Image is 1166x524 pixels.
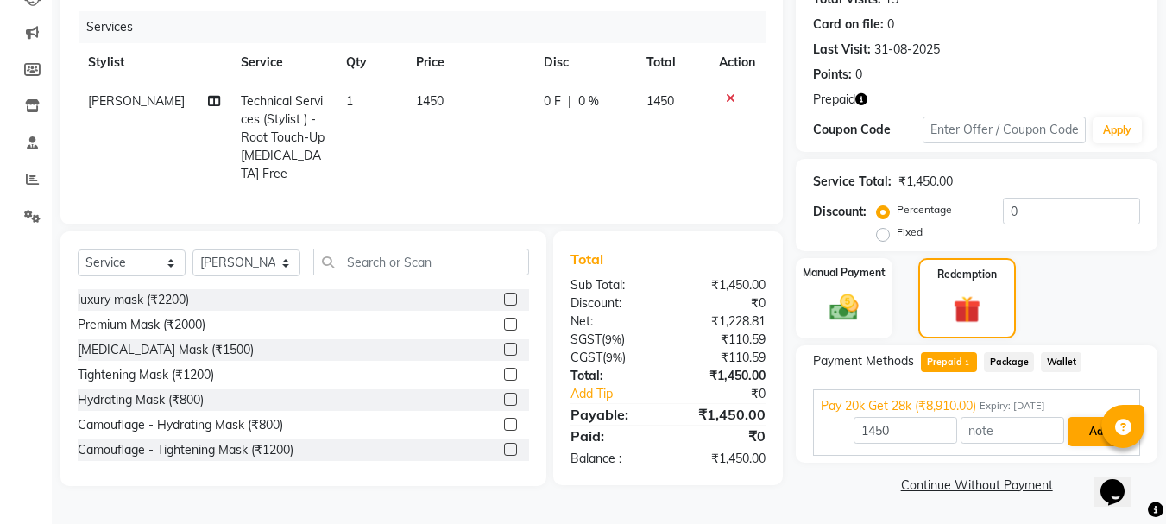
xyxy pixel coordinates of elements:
div: ₹0 [668,426,778,446]
label: Redemption [937,267,997,282]
span: Total [570,250,610,268]
div: Coupon Code [813,121,922,139]
th: Action [709,43,766,82]
div: Payable: [558,404,668,425]
a: Add Tip [558,385,686,403]
img: _gift.svg [945,293,989,326]
span: Payment Methods [813,352,914,370]
div: ₹1,450.00 [668,450,778,468]
div: luxury mask (₹2200) [78,291,189,309]
th: Stylist [78,43,230,82]
label: Fixed [897,224,923,240]
span: 9% [606,350,622,364]
button: Apply [1093,117,1142,143]
th: Qty [336,43,406,82]
div: Balance : [558,450,668,468]
span: 0 F [544,92,561,110]
th: Price [406,43,533,82]
span: 1450 [646,93,674,109]
div: ₹1,450.00 [898,173,953,191]
label: Manual Payment [803,265,886,281]
div: ₹1,228.81 [668,313,778,331]
div: Premium Mask (₹2000) [78,316,205,334]
div: ₹0 [687,385,779,403]
div: ₹1,450.00 [668,404,778,425]
span: 9% [605,332,621,346]
input: note [961,417,1064,444]
div: Last Visit: [813,41,871,59]
div: ₹110.59 [668,331,778,349]
span: 0 % [578,92,599,110]
div: Points: [813,66,852,84]
div: Camouflage - Hydrating Mask (₹800) [78,416,283,434]
div: ₹0 [668,294,778,313]
div: 0 [855,66,862,84]
span: 1450 [416,93,444,109]
input: Search or Scan [313,249,529,275]
span: Technical Services (Stylist ) - Root Touch-Up [MEDICAL_DATA] Free [241,93,325,181]
div: Paid: [558,426,668,446]
span: Package [984,352,1034,372]
div: Discount: [558,294,668,313]
span: 1 [346,93,353,109]
div: 31-08-2025 [874,41,940,59]
span: Prepaid [921,352,977,372]
span: CGST [570,350,602,365]
div: ₹1,450.00 [668,367,778,385]
img: _cash.svg [821,291,867,324]
div: Services [79,11,778,43]
span: Wallet [1041,352,1081,372]
div: 0 [887,16,894,34]
div: Net: [558,313,668,331]
div: ( ) [558,331,668,349]
span: [PERSON_NAME] [88,93,185,109]
div: [MEDICAL_DATA] Mask (₹1500) [78,341,254,359]
input: Enter Offer / Coupon Code [923,117,1086,143]
div: Discount: [813,203,867,221]
div: ₹1,450.00 [668,276,778,294]
div: Card on file: [813,16,884,34]
span: Pay 20k Get 28k (₹8,910.00) [821,397,976,415]
a: Continue Without Payment [799,477,1154,495]
div: Sub Total: [558,276,668,294]
div: Service Total: [813,173,892,191]
span: Expiry: [DATE] [980,399,1045,414]
th: Disc [533,43,636,82]
iframe: chat widget [1094,455,1149,507]
span: | [568,92,571,110]
div: Camouflage - Tightening Mask (₹1200) [78,441,293,459]
div: Total: [558,367,668,385]
label: Percentage [897,202,952,218]
div: Hydrating Mask (₹800) [78,391,204,409]
div: Tightening Mask (₹1200) [78,366,214,384]
th: Service [230,43,336,82]
div: ₹110.59 [668,349,778,367]
span: 1 [962,358,972,369]
th: Total [636,43,709,82]
span: SGST [570,331,602,347]
span: Prepaid [813,91,855,109]
div: ( ) [558,349,668,367]
button: Add [1068,417,1131,446]
input: Amount [854,417,957,444]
